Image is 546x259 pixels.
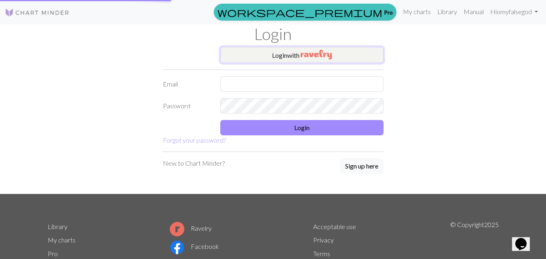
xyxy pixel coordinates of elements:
[158,76,216,92] label: Email
[313,236,334,244] a: Privacy
[170,222,184,236] img: Ravelry logo
[170,240,184,255] img: Facebook logo
[48,223,67,230] a: Library
[313,250,330,257] a: Terms
[163,158,225,168] p: New to Chart Minder?
[313,223,356,230] a: Acceptable use
[400,4,434,20] a: My charts
[170,242,219,250] a: Facebook
[487,4,541,20] a: Hiomyfalsegod
[220,120,384,135] button: Login
[512,227,538,251] iframe: chat widget
[5,8,70,17] img: Logo
[43,24,504,44] h1: Login
[340,158,384,175] a: Sign up here
[340,158,384,174] button: Sign up here
[434,4,460,20] a: Library
[170,224,212,232] a: Ravelry
[163,136,226,144] a: Forgot your password?
[48,236,76,244] a: My charts
[301,50,332,59] img: Ravelry
[460,4,487,20] a: Manual
[158,98,216,114] label: Password
[220,47,384,63] button: Loginwith
[214,4,396,21] a: Pro
[48,250,58,257] a: Pro
[217,6,382,18] span: workspace_premium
